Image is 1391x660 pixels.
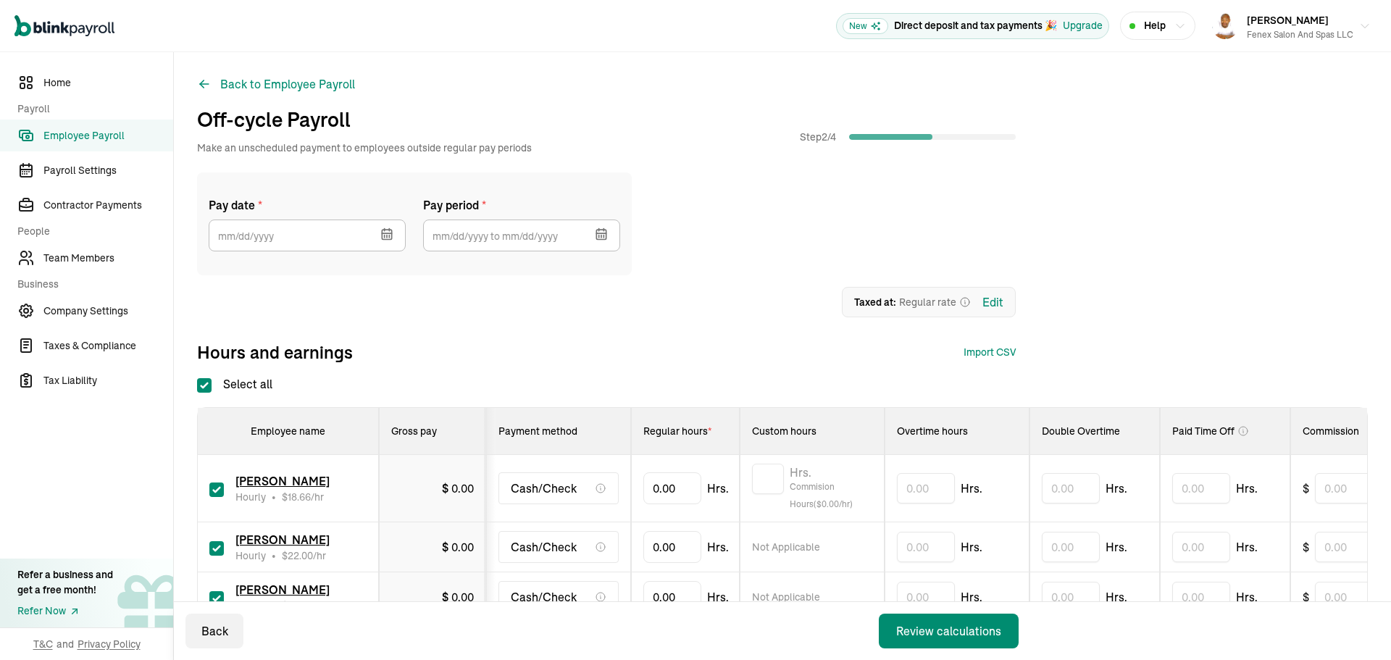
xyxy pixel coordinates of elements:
[1247,14,1329,27] span: [PERSON_NAME]
[961,538,982,556] span: Hrs.
[1206,8,1377,44] button: [PERSON_NAME]Fenex Salon and Spas LLC
[272,548,276,563] span: •
[43,304,173,319] span: Company Settings
[17,224,164,239] span: People
[879,614,1019,648] button: Review calculations
[235,582,330,597] span: [PERSON_NAME]
[235,598,266,613] span: Hourly
[235,490,266,504] span: Hourly
[197,75,355,93] button: Back to Employee Payroll
[1319,590,1391,660] iframe: Chat Widget
[498,425,577,438] span: Payment method
[17,603,113,619] a: Refer Now
[1172,424,1278,438] div: Paid Time Off
[197,378,212,393] input: Select all
[17,101,164,117] span: Payroll
[643,472,701,504] input: TextInput
[451,481,474,496] span: 0.00
[896,622,1001,640] div: Review calculations
[235,474,330,488] span: [PERSON_NAME]
[282,549,313,562] span: $
[1042,424,1148,438] div: Double Overtime
[511,588,577,606] span: Cash/Check
[897,582,955,612] input: 0.00
[1236,538,1258,556] span: Hrs.
[17,567,113,598] div: Refer a business and get a free month!
[843,18,888,34] span: New
[1042,473,1100,504] input: 0.00
[1315,582,1387,612] input: 0.00
[423,196,620,214] label: Pay period
[800,130,843,144] span: Step 2 / 4
[235,548,266,563] span: Hourly
[43,128,173,143] span: Employee Payroll
[1106,538,1127,556] span: Hrs.
[1303,425,1359,438] span: Commission
[442,588,474,606] div: $
[43,163,173,178] span: Payroll Settings
[1315,532,1387,562] input: 0.00
[964,345,1016,360] button: Import CSV
[982,293,1003,311] button: Edit
[209,220,406,251] input: mm/dd/yyyy
[391,424,474,438] div: Gross pay
[282,548,326,563] span: /hr
[1247,28,1353,41] div: Fenex Salon and Spas LLC
[197,104,532,135] h1: Off-cycle Payroll
[643,531,701,563] input: TextInput
[272,598,276,613] span: •
[899,296,935,309] span: regular
[43,198,173,213] span: Contractor Payments
[707,538,729,556] span: Hrs.
[43,338,173,354] span: Taxes & Compliance
[451,540,474,554] span: 0.00
[1042,582,1100,612] input: 0.00
[451,590,474,604] span: 0.00
[961,480,982,497] span: Hrs.
[288,599,313,612] span: 20.66
[1172,532,1230,562] input: 0.00
[288,549,313,562] span: 22.00
[197,341,353,364] span: Hours and earnings
[17,277,164,292] span: Business
[442,480,474,497] div: $
[961,588,982,606] span: Hrs.
[1063,18,1103,33] button: Upgrade
[899,295,956,309] span: rate
[643,425,711,438] span: Regular hours
[707,480,729,497] span: Hrs.
[282,599,313,612] span: $
[209,196,406,214] label: Pay date
[752,590,820,604] span: Not Applicable
[854,295,896,309] span: Taxed at:
[43,373,173,388] span: Tax Liability
[897,473,955,504] input: 0.00
[282,490,324,504] span: /hr
[1106,480,1127,497] span: Hrs.
[643,581,701,613] input: TextInput
[752,424,872,438] div: Custom hours
[511,480,577,497] span: Cash/Check
[897,425,968,438] span: Overtime hours
[707,588,729,606] span: Hrs.
[78,637,141,651] span: Privacy Policy
[1236,588,1258,606] span: Hrs.
[752,540,820,554] span: Not Applicable
[235,532,330,547] span: [PERSON_NAME]
[1106,588,1127,606] span: Hrs.
[790,478,872,513] span: Commision Hours ($ 0.00 /hr)
[288,490,311,504] span: 18.66
[423,220,620,251] input: mm/dd/yyyy to mm/dd/yyyy
[282,490,311,504] span: $
[14,5,114,47] nav: Global
[251,425,325,438] span: Employee name
[1315,473,1387,504] input: 0.00
[272,490,276,504] span: •
[1303,588,1309,606] span: $
[197,375,272,393] label: Select all
[1303,538,1309,556] span: $
[897,532,955,562] input: 0.00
